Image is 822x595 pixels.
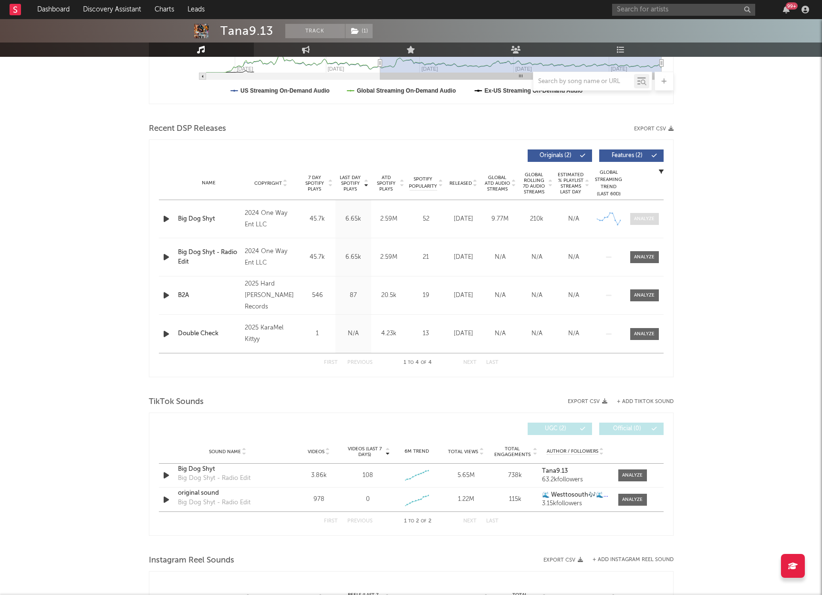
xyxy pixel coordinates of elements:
span: Originals ( 2 ) [534,153,578,159]
button: Export CSV [543,557,583,563]
span: to [408,361,414,365]
span: Estimated % Playlist Streams Last Day [558,172,584,195]
a: Big Dog Shyt - Radio Edit [178,248,240,266]
div: N/A [521,291,553,300]
button: 99+ [783,6,790,13]
div: 2024 One Way Ent LLC [245,208,297,231]
span: Videos (last 7 days) [345,446,384,457]
div: 1 [302,329,333,339]
button: Export CSV [634,126,674,132]
div: N/A [558,253,590,262]
div: N/A [521,329,553,339]
span: TikTok Sounds [149,396,204,408]
button: UGC(2) [528,423,592,435]
span: 7 Day Spotify Plays [302,175,327,192]
a: Double Check [178,329,240,339]
button: Official(0) [599,423,664,435]
span: of [421,519,427,523]
div: 0 [366,495,370,504]
button: Export CSV [568,399,607,404]
div: 115k [493,495,537,504]
span: ( 1 ) [345,24,373,38]
button: Last [486,360,499,365]
div: 99 + [786,2,798,10]
span: Total Engagements [493,446,531,457]
span: Videos [308,449,324,455]
input: Search by song name or URL [533,78,634,85]
div: N/A [558,214,590,224]
div: Big Dog Shyt - Radio Edit [178,474,250,483]
div: N/A [521,253,553,262]
div: [DATE] [447,214,479,224]
button: Originals(2) [528,149,592,162]
text: Ex-US Streaming On-Demand Audio [484,87,583,94]
div: 6M Trend [395,448,439,455]
span: Spotify Popularity [409,176,437,190]
div: 3.86k [297,471,341,480]
a: Big Dog Shyt [178,465,278,474]
button: First [324,519,338,524]
button: Previous [347,360,373,365]
div: N/A [558,329,590,339]
div: 45.7k [302,214,333,224]
div: N/A [338,329,369,339]
span: ATD Spotify Plays [374,175,399,192]
span: UGC ( 2 ) [534,426,578,432]
div: 2.59M [374,214,405,224]
button: Track [285,24,345,38]
div: 2025 Hard [PERSON_NAME] Records [245,278,297,313]
a: 🌊 Westtosouth🎶🌊🌴 [542,492,608,499]
span: Global Rolling 7D Audio Streams [521,172,547,195]
button: First [324,360,338,365]
div: 3.15k followers [542,500,608,507]
span: Last Day Spotify Plays [338,175,363,192]
button: (1) [345,24,373,38]
div: 1 2 2 [392,516,444,527]
button: + Add Instagram Reel Sound [593,557,674,563]
span: Sound Name [209,449,241,455]
div: N/A [484,329,516,339]
text: US Streaming On-Demand Audio [240,87,330,94]
a: B2A [178,291,240,300]
input: Search for artists [612,4,755,16]
button: + Add TikTok Sound [617,399,674,404]
div: 63.2k followers [542,477,608,483]
strong: Tana9.13 [542,468,568,474]
span: to [408,519,414,523]
div: 45.7k [302,253,333,262]
button: Previous [347,519,373,524]
div: 108 [363,471,373,480]
button: Last [486,519,499,524]
div: 9.77M [484,214,516,224]
text: Global Streaming On-Demand Audio [356,87,456,94]
strong: 🌊 Westtosouth🎶🌊🌴 [542,492,611,498]
a: Tana9.13 [542,468,608,475]
span: Total Views [448,449,478,455]
div: [DATE] [447,291,479,300]
div: 21 [409,253,443,262]
div: 1.22M [444,495,488,504]
div: 5.65M [444,471,488,480]
button: Next [463,360,477,365]
div: Global Streaming Trend (Last 60D) [594,169,623,198]
div: + Add Instagram Reel Sound [583,557,674,563]
a: original sound [178,489,278,498]
span: Instagram Reel Sounds [149,555,234,566]
span: of [421,361,427,365]
div: 4.23k [374,329,405,339]
div: Name [178,180,240,187]
span: Copyright [254,181,282,186]
div: N/A [484,253,516,262]
a: Big Dog Shyt [178,214,240,224]
div: 87 [338,291,369,300]
div: 546 [302,291,333,300]
div: 2024 One Way Ent LLC [245,246,297,269]
div: 978 [297,495,341,504]
div: N/A [484,291,516,300]
div: 52 [409,214,443,224]
div: 13 [409,329,443,339]
button: Features(2) [599,149,664,162]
